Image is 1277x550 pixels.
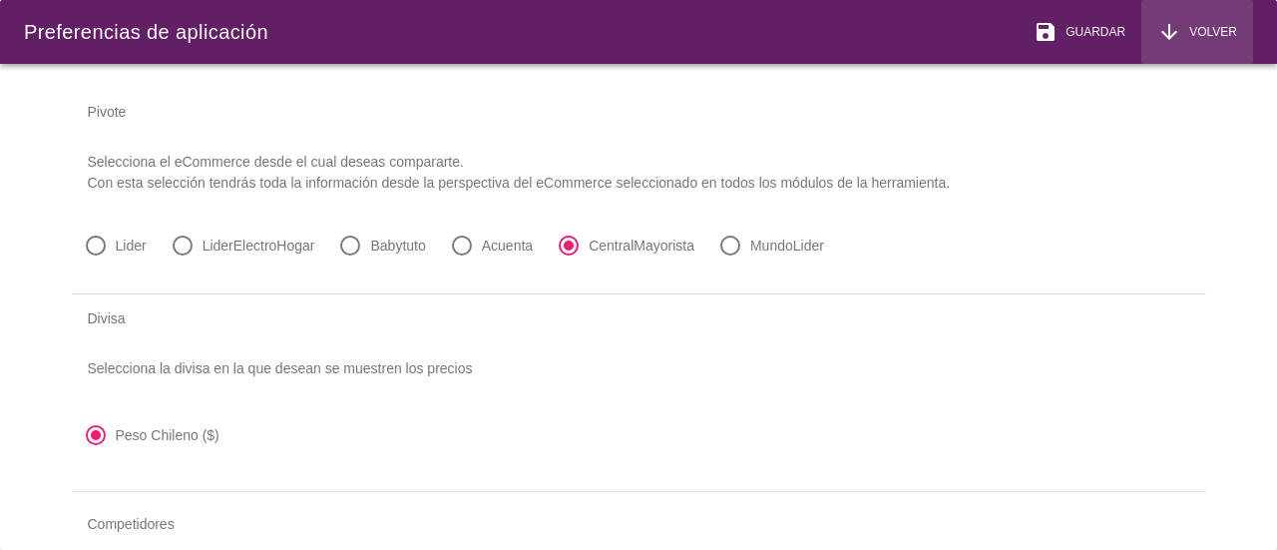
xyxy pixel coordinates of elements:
div: Competidores [72,500,1206,548]
label: Peso Chileno ($) [116,425,219,445]
p: Selecciona el eCommerce desde el cual deseas compararte. Con esta selección tendrás toda la infor... [72,136,1206,210]
label: Babytuto [370,236,425,256]
p: Selecciona la divisa en la que desean se muestren los precios [72,342,1206,395]
div: Pivote [72,88,1206,136]
label: Acuenta [482,236,533,256]
span: Volver [1181,23,1237,41]
i: arrow_downward [1157,20,1181,44]
span: Guardar [1058,23,1125,41]
div: Divisa [72,294,1206,342]
label: MundoLider [750,236,824,256]
label: LiderElectroHogar [203,236,315,256]
i: save [1034,20,1058,44]
label: Lider [116,236,147,256]
div: Preferencias de aplicación [24,17,268,47]
label: CentralMayorista [589,236,694,256]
